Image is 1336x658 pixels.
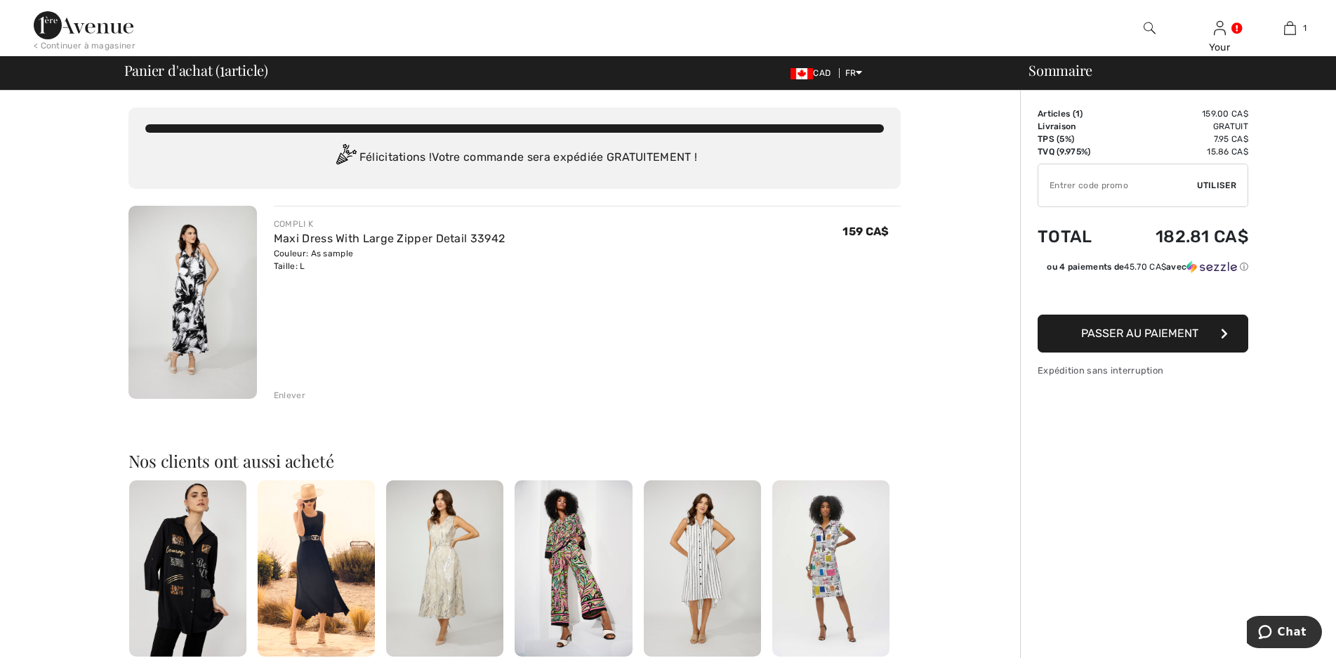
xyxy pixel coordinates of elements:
td: 159.00 CA$ [1116,107,1248,120]
img: Robe Chemise Rayée Sans Manches modèle 33920 [644,480,761,657]
button: Passer au paiement [1038,315,1248,353]
td: 7.95 CA$ [1116,133,1248,145]
img: Maxi Dress With Large Zipper Detail 33942 [128,206,257,399]
td: TVQ (9.975%) [1038,145,1116,158]
td: 182.81 CA$ [1116,213,1248,261]
div: COMPLI K [274,218,505,230]
img: Robe Chemise Mi-longue modèle 252186 [772,480,889,657]
span: 1 [1076,109,1080,119]
h2: Nos clients ont aussi acheté [128,452,901,469]
a: Maxi Dress With Large Zipper Detail 33942 [274,232,505,245]
td: Gratuit [1116,120,1248,133]
img: recherche [1144,20,1156,37]
span: 1 [220,60,225,78]
div: Expédition sans interruption [1038,364,1248,377]
div: Félicitations ! Votre commande sera expédiée GRATUITEMENT ! [145,144,884,172]
iframe: Ouvre un widget dans lequel vous pouvez chatter avec l’un de nos agents [1247,616,1322,651]
div: Sommaire [1012,63,1328,77]
td: Total [1038,213,1116,261]
img: Congratulation2.svg [331,144,359,172]
input: Code promo [1038,164,1197,206]
span: CAD [791,68,836,78]
div: ou 4 paiements de45.70 CA$avecSezzle Cliquez pour en savoir plus sur Sezzle [1038,261,1248,278]
img: 1ère Avenue [34,11,133,39]
td: 15.86 CA$ [1116,145,1248,158]
a: 1 [1255,20,1324,37]
img: Robe décontractée sans manches modèle 251547 [258,480,375,657]
img: Mes infos [1214,20,1226,37]
div: ou 4 paiements de avec [1047,261,1248,273]
img: Canadian Dollar [791,68,813,79]
td: TPS (5%) [1038,133,1116,145]
span: FR [845,68,863,78]
a: Se connecter [1214,21,1226,34]
td: Livraison [1038,120,1116,133]
div: Enlever [274,389,305,402]
iframe: PayPal-paypal [1038,278,1248,310]
span: 1 [1303,22,1307,34]
div: Your [1185,40,1254,55]
div: Couleur: As sample Taille: L [274,247,505,272]
div: < Continuer à magasiner [34,39,135,52]
span: Utiliser [1197,179,1236,192]
img: Sezzle [1186,261,1237,273]
td: Articles ( ) [1038,107,1116,120]
img: Mon panier [1284,20,1296,37]
span: Panier d'achat ( article) [124,63,269,77]
img: Décontracté Col V Manches Longues modèle 253824 [129,480,246,657]
img: Pantalon Taille Haute Fleuri modèle 252142 [515,480,632,657]
span: 45.70 CA$ [1124,262,1166,272]
span: Passer au paiement [1081,327,1198,340]
span: 159 CA$ [842,225,889,238]
img: Robe Midi Abstraite modèle 50104 [386,480,503,657]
